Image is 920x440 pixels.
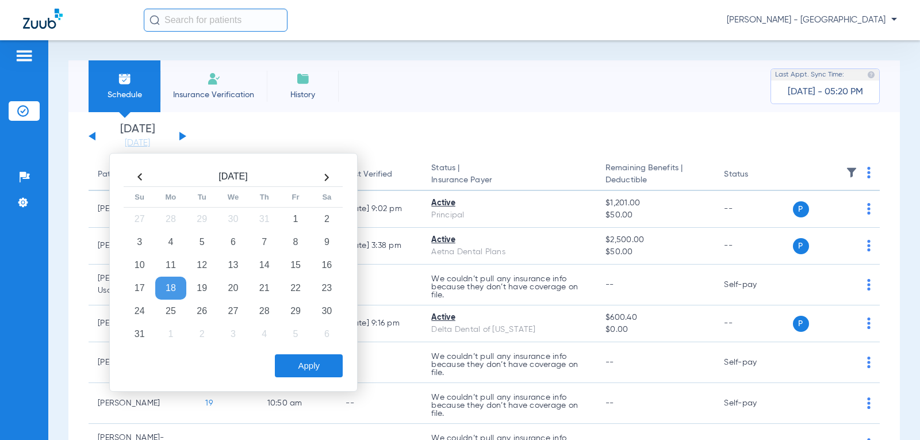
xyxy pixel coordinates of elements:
[89,383,196,424] td: [PERSON_NAME]
[605,174,706,186] span: Deductible
[346,169,392,181] div: Last Verified
[336,305,422,342] td: [DATE] 9:16 PM
[144,9,287,32] input: Search for patients
[605,399,614,407] span: --
[431,234,587,246] div: Active
[596,159,715,191] th: Remaining Benefits |
[431,312,587,324] div: Active
[605,197,706,209] span: $1,201.00
[296,72,310,86] img: History
[431,393,587,418] p: We couldn’t pull any insurance info because they don’t have coverage on file.
[275,89,330,101] span: History
[98,169,148,181] div: Patient Name
[207,72,221,86] img: Manual Insurance Verification
[336,342,422,383] td: --
[788,86,863,98] span: [DATE] - 05:20 PM
[775,69,844,81] span: Last Appt. Sync Time:
[793,238,809,254] span: P
[605,234,706,246] span: $2,500.00
[715,265,792,305] td: Self-pay
[336,228,422,265] td: [DATE] 3:38 PM
[336,265,422,305] td: --
[103,124,172,149] li: [DATE]
[149,15,160,25] img: Search Icon
[118,72,132,86] img: Schedule
[431,246,587,258] div: Aetna Dental Plans
[15,49,33,63] img: hamburger-icon
[727,14,897,26] span: [PERSON_NAME] - [GEOGRAPHIC_DATA]
[846,167,857,178] img: filter.svg
[98,169,187,181] div: Patient Name
[336,383,422,424] td: --
[605,209,706,221] span: $50.00
[867,167,871,178] img: group-dot-blue.svg
[258,383,337,424] td: 10:50 AM
[867,317,871,329] img: group-dot-blue.svg
[867,357,871,368] img: group-dot-blue.svg
[605,324,706,336] span: $0.00
[793,201,809,217] span: P
[97,89,152,101] span: Schedule
[715,191,792,228] td: --
[867,240,871,251] img: group-dot-blue.svg
[169,89,258,101] span: Insurance Verification
[431,197,587,209] div: Active
[103,137,172,149] a: [DATE]
[793,316,809,332] span: P
[431,324,587,336] div: Delta Dental of [US_STATE]
[867,71,875,79] img: last sync help info
[715,383,792,424] td: Self-pay
[605,358,614,366] span: --
[605,246,706,258] span: $50.00
[605,312,706,324] span: $600.40
[715,159,792,191] th: Status
[605,281,614,289] span: --
[422,159,596,191] th: Status |
[336,191,422,228] td: [DATE] 9:02 PM
[205,399,213,407] span: 19
[867,279,871,290] img: group-dot-blue.svg
[431,209,587,221] div: Principal
[275,354,343,377] button: Apply
[715,228,792,265] td: --
[431,275,587,299] p: We couldn’t pull any insurance info because they don’t have coverage on file.
[155,168,311,187] th: [DATE]
[23,9,63,29] img: Zuub Logo
[715,342,792,383] td: Self-pay
[346,169,413,181] div: Last Verified
[867,203,871,215] img: group-dot-blue.svg
[431,174,587,186] span: Insurance Payer
[715,305,792,342] td: --
[431,353,587,377] p: We couldn’t pull any insurance info because they don’t have coverage on file.
[867,397,871,409] img: group-dot-blue.svg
